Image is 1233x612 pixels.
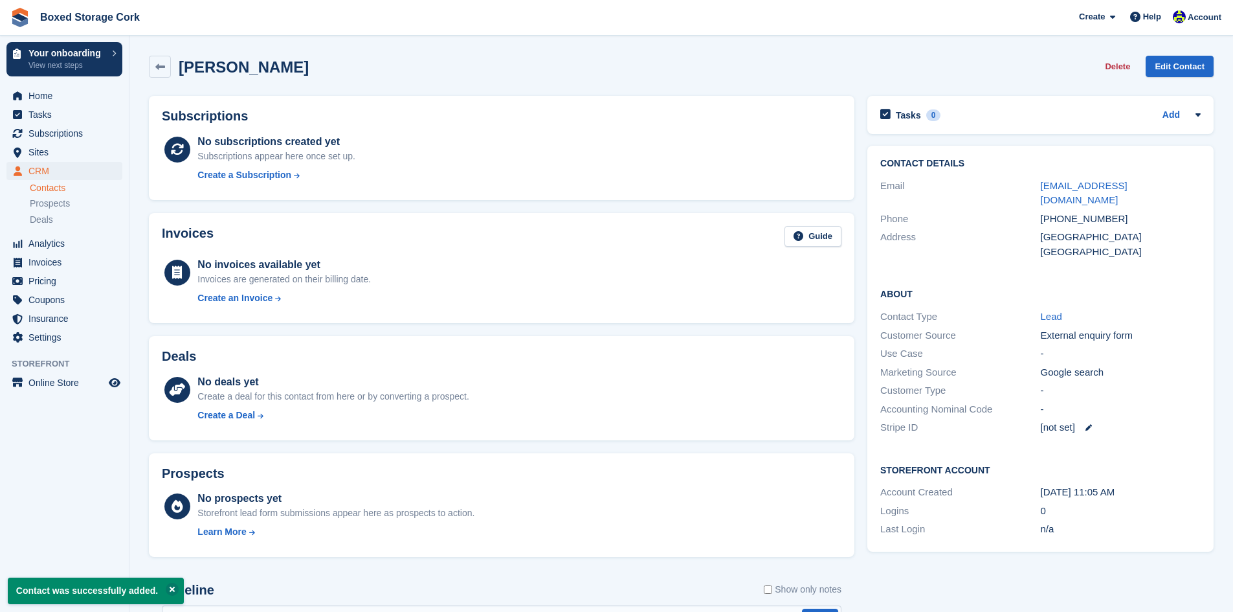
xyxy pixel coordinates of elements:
[197,506,474,520] div: Storefront lead form submissions appear here as prospects to action.
[880,365,1040,380] div: Marketing Source
[1100,56,1135,77] button: Delete
[28,143,106,161] span: Sites
[1041,383,1201,398] div: -
[30,213,122,227] a: Deals
[896,109,921,121] h2: Tasks
[1041,365,1201,380] div: Google search
[197,409,255,422] div: Create a Deal
[162,349,196,364] h2: Deals
[6,106,122,124] a: menu
[6,328,122,346] a: menu
[880,420,1040,435] div: Stripe ID
[197,491,474,506] div: No prospects yet
[107,375,122,391] a: Preview store
[880,383,1040,398] div: Customer Type
[1041,212,1201,227] div: [PHONE_NUMBER]
[1079,10,1105,23] span: Create
[1173,10,1186,23] img: Vincent
[6,234,122,253] a: menu
[28,374,106,392] span: Online Store
[28,106,106,124] span: Tasks
[6,87,122,105] a: menu
[162,226,214,247] h2: Invoices
[197,150,355,163] div: Subscriptions appear here once set up.
[1143,10,1161,23] span: Help
[1146,56,1214,77] a: Edit Contact
[28,162,106,180] span: CRM
[179,58,309,76] h2: [PERSON_NAME]
[197,168,291,182] div: Create a Subscription
[1041,420,1201,435] div: [not set]
[197,390,469,403] div: Create a deal for this contact from here or by converting a prospect.
[880,212,1040,227] div: Phone
[197,168,355,182] a: Create a Subscription
[1188,11,1221,24] span: Account
[1041,522,1201,537] div: n/a
[1041,346,1201,361] div: -
[28,291,106,309] span: Coupons
[880,328,1040,343] div: Customer Source
[764,583,841,596] label: Show only notes
[1162,108,1180,123] a: Add
[28,253,106,271] span: Invoices
[28,310,106,328] span: Insurance
[1041,311,1062,322] a: Lead
[1041,180,1127,206] a: [EMAIL_ADDRESS][DOMAIN_NAME]
[10,8,30,27] img: stora-icon-8386f47178a22dfd0bd8f6a31ec36ba5ce8667c1dd55bd0f319d3a0aa187defe.svg
[197,134,355,150] div: No subscriptions created yet
[30,214,53,226] span: Deals
[1041,402,1201,417] div: -
[30,182,122,194] a: Contacts
[197,409,469,422] a: Create a Deal
[197,291,371,305] a: Create an Invoice
[880,159,1201,169] h2: Contact Details
[764,583,772,596] input: Show only notes
[6,272,122,290] a: menu
[880,287,1201,300] h2: About
[162,583,214,598] h2: Timeline
[880,504,1040,519] div: Logins
[6,253,122,271] a: menu
[12,357,129,370] span: Storefront
[8,578,184,604] p: Contact was successfully added.
[197,273,371,286] div: Invoices are generated on their billing date.
[30,198,70,210] span: Prospects
[6,291,122,309] a: menu
[197,525,474,539] a: Learn More
[880,179,1040,208] div: Email
[1041,504,1201,519] div: 0
[1041,328,1201,343] div: External enquiry form
[6,143,122,161] a: menu
[880,310,1040,324] div: Contact Type
[784,226,841,247] a: Guide
[6,310,122,328] a: menu
[197,291,272,305] div: Create an Invoice
[35,6,145,28] a: Boxed Storage Cork
[1041,485,1201,500] div: [DATE] 11:05 AM
[6,124,122,142] a: menu
[162,466,225,481] h2: Prospects
[926,109,941,121] div: 0
[880,230,1040,259] div: Address
[1041,230,1201,245] div: [GEOGRAPHIC_DATA]
[28,60,106,71] p: View next steps
[162,109,841,124] h2: Subscriptions
[880,402,1040,417] div: Accounting Nominal Code
[6,162,122,180] a: menu
[880,522,1040,537] div: Last Login
[28,272,106,290] span: Pricing
[880,463,1201,476] h2: Storefront Account
[880,485,1040,500] div: Account Created
[197,257,371,273] div: No invoices available yet
[1041,245,1201,260] div: [GEOGRAPHIC_DATA]
[6,374,122,392] a: menu
[197,525,246,539] div: Learn More
[197,374,469,390] div: No deals yet
[28,234,106,253] span: Analytics
[30,197,122,210] a: Prospects
[880,346,1040,361] div: Use Case
[28,49,106,58] p: Your onboarding
[28,87,106,105] span: Home
[28,328,106,346] span: Settings
[6,42,122,76] a: Your onboarding View next steps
